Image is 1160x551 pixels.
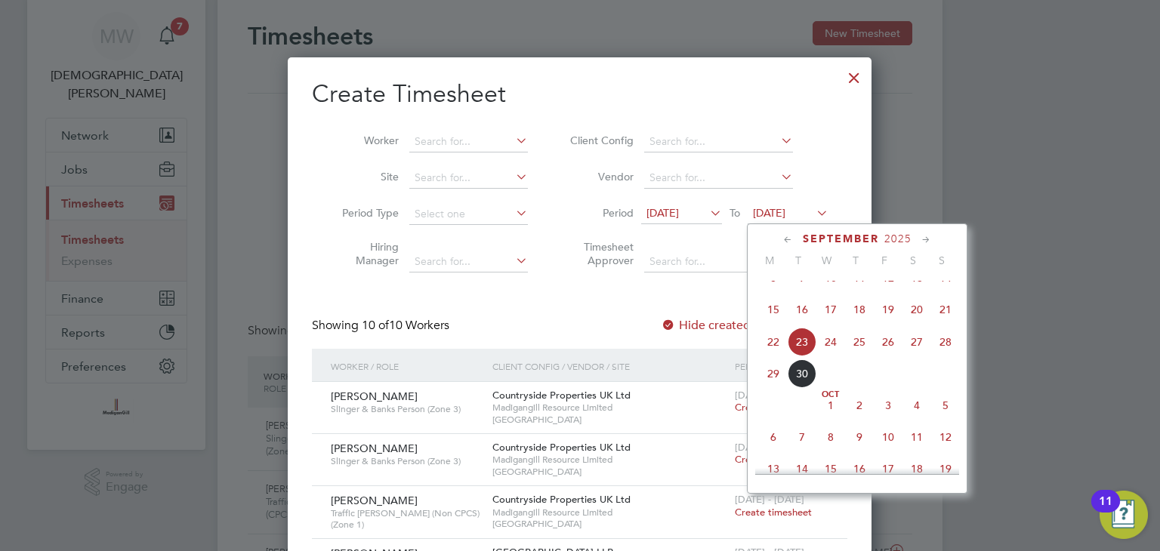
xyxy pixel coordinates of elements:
[735,493,804,506] span: [DATE] - [DATE]
[331,240,399,267] label: Hiring Manager
[927,254,956,267] span: S
[931,391,960,420] span: 5
[735,453,812,466] span: Create timesheet
[327,349,489,383] div: Worker / Role
[788,423,816,451] span: 7
[409,168,528,189] input: Search for...
[874,454,902,483] span: 17
[902,328,931,356] span: 27
[312,318,452,334] div: Showing
[409,204,528,225] input: Select one
[788,359,816,388] span: 30
[784,254,813,267] span: T
[331,389,418,403] span: [PERSON_NAME]
[931,454,960,483] span: 19
[816,391,845,399] span: Oct
[409,131,528,152] input: Search for...
[816,454,845,483] span: 15
[845,391,874,420] span: 2
[362,318,449,333] span: 10 Workers
[492,402,727,414] span: Madigangill Resource Limited
[788,328,816,356] span: 23
[492,454,727,466] span: Madigangill Resource Limited
[759,359,788,388] span: 29
[899,254,927,267] span: S
[816,295,845,324] span: 17
[735,389,804,402] span: [DATE] - [DATE]
[755,254,784,267] span: M
[492,506,727,519] span: Madigangill Resource Limited
[566,240,634,267] label: Timesheet Approver
[902,454,931,483] span: 18
[813,254,841,267] span: W
[331,206,399,220] label: Period Type
[331,403,481,415] span: Slinger & Banks Person (Zone 3)
[841,254,870,267] span: T
[816,328,845,356] span: 24
[759,454,788,483] span: 13
[644,251,793,272] input: Search for...
[661,318,814,333] label: Hide created timesheets
[874,391,902,420] span: 3
[492,441,631,454] span: Countryside Properties UK Ltd
[331,494,418,507] span: [PERSON_NAME]
[492,518,727,530] span: [GEOGRAPHIC_DATA]
[735,401,812,414] span: Create timesheet
[788,295,816,324] span: 16
[845,454,874,483] span: 16
[759,328,788,356] span: 22
[931,328,960,356] span: 28
[884,232,912,245] span: 2025
[1100,491,1148,539] button: Open Resource Center, 11 new notifications
[874,423,902,451] span: 10
[816,423,845,451] span: 8
[331,442,418,455] span: [PERSON_NAME]
[312,78,847,110] h2: Create Timesheet
[874,295,902,324] span: 19
[492,493,631,506] span: Countryside Properties UK Ltd
[331,170,399,183] label: Site
[492,466,727,478] span: [GEOGRAPHIC_DATA]
[725,203,745,223] span: To
[566,134,634,147] label: Client Config
[759,295,788,324] span: 15
[803,232,879,245] span: September
[874,328,902,356] span: 26
[816,391,845,420] span: 1
[644,168,793,189] input: Search for...
[902,295,931,324] span: 20
[845,423,874,451] span: 9
[331,507,481,531] span: Traffic [PERSON_NAME] (Non CPCS) (Zone 1)
[753,206,785,220] span: [DATE]
[646,206,679,220] span: [DATE]
[331,455,481,467] span: Slinger & Banks Person (Zone 3)
[902,391,931,420] span: 4
[644,131,793,152] input: Search for...
[931,295,960,324] span: 21
[845,295,874,324] span: 18
[931,423,960,451] span: 12
[731,349,832,383] div: Period
[331,134,399,147] label: Worker
[489,349,731,383] div: Client Config / Vendor / Site
[845,328,874,356] span: 25
[735,506,812,519] span: Create timesheet
[735,441,804,454] span: [DATE] - [DATE]
[362,318,389,333] span: 10 of
[566,170,634,183] label: Vendor
[492,414,727,426] span: [GEOGRAPHIC_DATA]
[759,423,788,451] span: 6
[492,389,631,402] span: Countryside Properties UK Ltd
[1099,501,1112,521] div: 11
[902,423,931,451] span: 11
[566,206,634,220] label: Period
[409,251,528,272] input: Search for...
[788,454,816,483] span: 14
[870,254,899,267] span: F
